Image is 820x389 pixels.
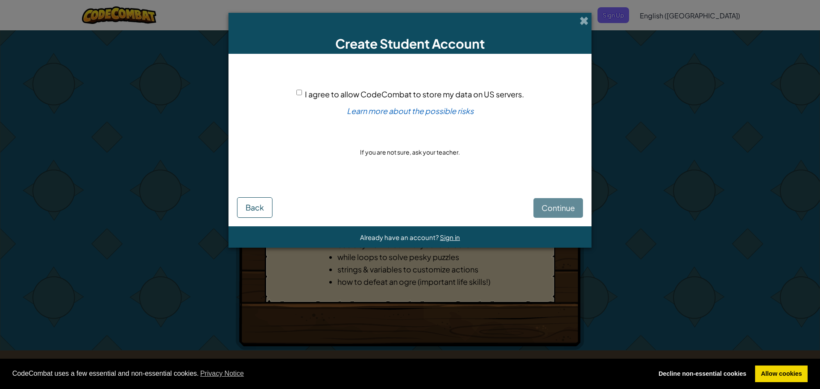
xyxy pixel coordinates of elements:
span: Already have an account? [360,233,440,241]
a: Sign in [440,233,460,241]
a: deny cookies [653,366,752,383]
span: Back [246,202,264,212]
p: If you are not sure, ask your teacher. [360,148,460,156]
span: I agree to allow CodeCombat to store my data on US servers. [305,89,524,99]
input: I agree to allow CodeCombat to store my data on US servers. [296,90,302,95]
button: Back [237,197,272,218]
a: learn more about cookies [199,367,246,380]
a: Learn more about the possible risks [347,106,474,116]
span: Create Student Account [335,35,485,52]
a: allow cookies [755,366,808,383]
span: CodeCombat uses a few essential and non-essential cookies. [12,367,646,380]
